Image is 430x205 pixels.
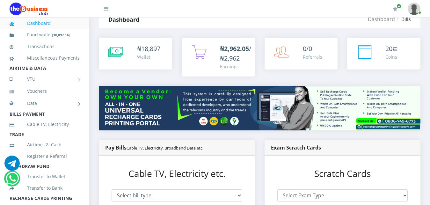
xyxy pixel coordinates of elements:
[137,54,160,60] div: Wallet
[220,63,251,70] div: Earnings
[141,44,160,53] span: 18,897
[10,95,80,111] a: Data
[10,137,80,152] a: Airtime -2- Cash
[10,27,80,42] a: Fund wallet[18,897.14]
[99,38,172,70] a: ₦18,897 Wallet
[52,33,70,37] small: [ ]
[277,168,408,179] h3: Scratch Cards
[10,3,48,15] img: Logo
[6,176,19,186] a: Chat for support
[303,54,322,60] div: Referrals
[182,38,255,77] a: ₦2,962.05/₦2,962 Earnings
[220,44,249,53] b: ₦2,962.05
[137,44,160,54] div: ₦
[395,15,411,23] li: Bills
[10,39,80,54] a: Transactions
[105,144,203,151] strong: Pay Bills
[368,16,395,23] a: Dashboard
[271,144,321,151] strong: Exam Scratch Cards
[10,71,80,87] a: VTU
[10,169,80,184] a: Transfer to Wallet
[220,44,251,62] span: /₦2,962
[10,51,80,65] a: Miscellaneous Payments
[108,16,139,23] strong: Dashboard
[10,149,80,164] a: Register a Referral
[10,16,80,31] a: Dashboard
[303,44,312,53] span: 0/0
[10,181,80,195] a: Transfer to Bank
[53,33,69,37] b: 18,897.14
[385,44,398,54] div: ⊆
[10,84,80,99] a: Vouchers
[112,168,242,179] h3: Cable TV, Electricity etc.
[265,38,338,70] a: 0/0 Referrals
[397,4,401,9] span: Renew/Upgrade Subscription
[4,160,20,171] a: Chat for support
[127,145,203,151] small: Cable TV, Electricity, Broadband Data etc.
[385,54,398,60] div: Coins
[408,3,420,15] img: User
[10,117,80,132] a: Cable TV, Electricity
[99,86,420,130] img: multitenant_rcp.png
[385,44,392,53] span: 20
[393,6,397,11] i: Renew/Upgrade Subscription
